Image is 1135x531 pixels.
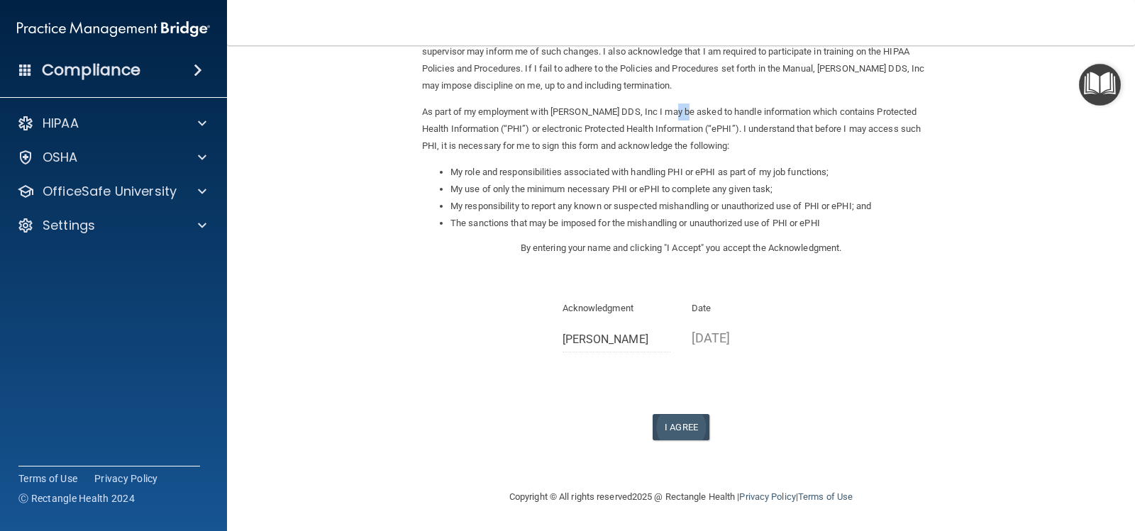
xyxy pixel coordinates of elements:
[43,217,95,234] p: Settings
[450,215,940,232] li: The sanctions that may be imposed for the mishandling or unauthorized use of PHI or ePHI
[17,217,206,234] a: Settings
[17,149,206,166] a: OSHA
[1079,64,1121,106] button: Open Resource Center
[43,149,78,166] p: OSHA
[422,104,940,155] p: As part of my employment with [PERSON_NAME] DDS, Inc I may be asked to handle information which c...
[450,198,940,215] li: My responsibility to report any known or suspected mishandling or unauthorized use of PHI or ePHI...
[42,60,140,80] h4: Compliance
[692,326,800,350] p: [DATE]
[43,183,177,200] p: OfficeSafe University
[653,414,709,440] button: I Agree
[692,300,800,317] p: Date
[422,474,940,520] div: Copyright © All rights reserved 2025 @ Rectangle Health | |
[450,181,940,198] li: My use of only the minimum necessary PHI or ePHI to complete any given task;
[43,115,79,132] p: HIPAA
[563,326,671,352] input: Full Name
[18,491,135,505] span: Ⓒ Rectangle Health 2024
[94,471,158,486] a: Privacy Policy
[422,240,940,257] p: By entering your name and clicking "I Accept" you accept the Acknowledgment.
[17,15,210,43] img: PMB logo
[563,300,671,317] p: Acknowledgment
[450,164,940,181] li: My role and responsibilities associated with handling PHI or ePHI as part of my job functions;
[739,491,795,502] a: Privacy Policy
[17,183,206,200] a: OfficeSafe University
[18,471,77,486] a: Terms of Use
[890,430,1118,487] iframe: Drift Widget Chat Controller
[17,115,206,132] a: HIPAA
[798,491,853,502] a: Terms of Use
